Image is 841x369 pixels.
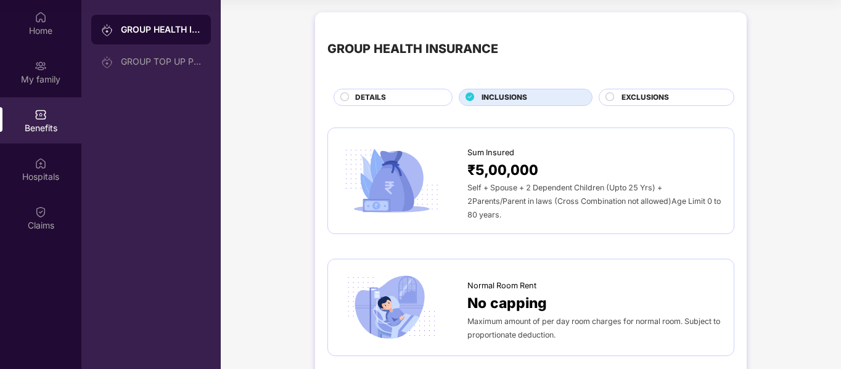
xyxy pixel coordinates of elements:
[35,157,47,169] img: svg+xml;base64,PHN2ZyBpZD0iSG9zcGl0YWxzIiB4bWxucz0iaHR0cDovL3d3dy53My5vcmcvMjAwMC9zdmciIHdpZHRoPS...
[121,57,201,67] div: GROUP TOP UP POLICY
[101,56,113,68] img: svg+xml;base64,PHN2ZyB3aWR0aD0iMjAiIGhlaWdodD0iMjAiIHZpZXdCb3g9IjAgMCAyMCAyMCIgZmlsbD0ibm9uZSIgeG...
[467,147,514,159] span: Sum Insured
[35,60,47,72] img: svg+xml;base64,PHN2ZyB3aWR0aD0iMjAiIGhlaWdodD0iMjAiIHZpZXdCb3g9IjAgMCAyMCAyMCIgZmlsbD0ibm9uZSIgeG...
[340,145,443,216] img: icon
[35,206,47,218] img: svg+xml;base64,PHN2ZyBpZD0iQ2xhaW0iIHhtbG5zPSJodHRwOi8vd3d3LnczLm9yZy8yMDAwL3N2ZyIgd2lkdGg9IjIwIi...
[467,292,547,314] span: No capping
[622,92,669,103] span: EXCLUSIONS
[121,23,201,36] div: GROUP HEALTH INSURANCE
[467,183,721,219] span: Self + Spouse + 2 Dependent Children (Upto 25 Yrs) + 2Parents/Parent in laws (Cross Combination n...
[355,92,386,103] span: DETAILS
[35,11,47,23] img: svg+xml;base64,PHN2ZyBpZD0iSG9tZSIgeG1sbnM9Imh0dHA6Ly93d3cudzMub3JnLzIwMDAvc3ZnIiB3aWR0aD0iMjAiIG...
[467,280,536,292] span: Normal Room Rent
[327,39,498,59] div: GROUP HEALTH INSURANCE
[35,108,47,121] img: svg+xml;base64,PHN2ZyBpZD0iQmVuZWZpdHMiIHhtbG5zPSJodHRwOi8vd3d3LnczLm9yZy8yMDAwL3N2ZyIgd2lkdGg9Ij...
[101,24,113,36] img: svg+xml;base64,PHN2ZyB3aWR0aD0iMjAiIGhlaWdodD0iMjAiIHZpZXdCb3g9IjAgMCAyMCAyMCIgZmlsbD0ibm9uZSIgeG...
[467,317,720,339] span: Maximum amount of per day room charges for normal room. Subject to proportionate deduction.
[467,159,538,181] span: ₹5,00,000
[482,92,527,103] span: INCLUSIONS
[340,272,443,343] img: icon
